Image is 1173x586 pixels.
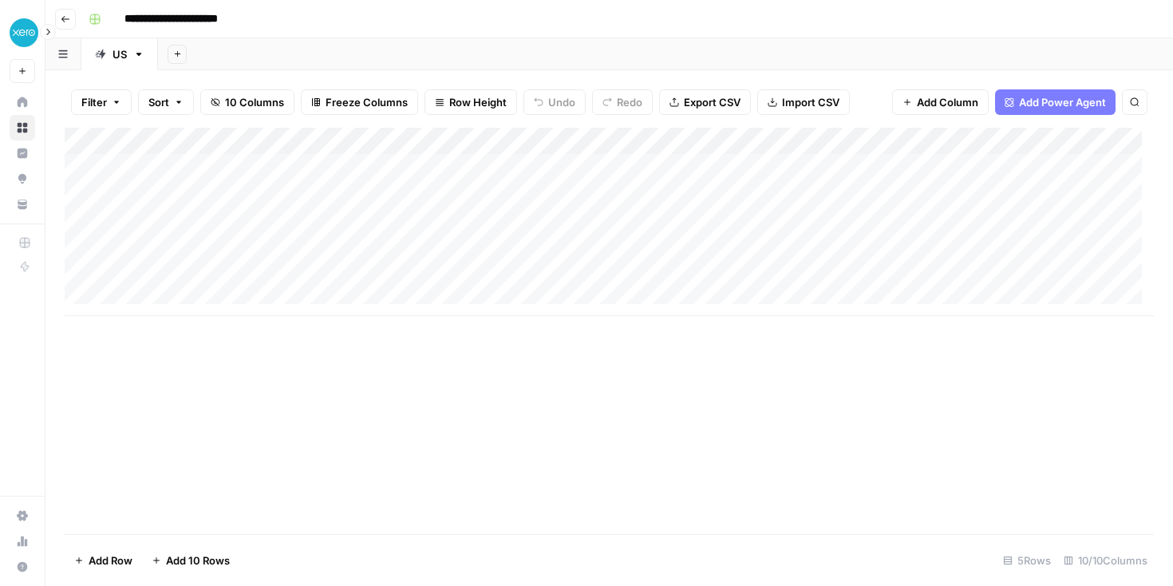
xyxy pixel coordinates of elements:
[65,548,142,573] button: Add Row
[592,89,653,115] button: Redo
[166,552,230,568] span: Add 10 Rows
[10,115,35,141] a: Browse
[113,46,127,62] div: US
[1057,548,1154,573] div: 10/10 Columns
[148,94,169,110] span: Sort
[1019,94,1106,110] span: Add Power Agent
[326,94,408,110] span: Freeze Columns
[10,166,35,192] a: Opportunities
[301,89,418,115] button: Freeze Columns
[81,38,158,70] a: US
[71,89,132,115] button: Filter
[757,89,850,115] button: Import CSV
[548,94,575,110] span: Undo
[89,552,132,568] span: Add Row
[659,89,751,115] button: Export CSV
[782,94,839,110] span: Import CSV
[10,141,35,166] a: Insights
[425,89,517,115] button: Row Height
[10,13,35,53] button: Workspace: XeroOps
[917,94,978,110] span: Add Column
[200,89,294,115] button: 10 Columns
[10,192,35,217] a: Your Data
[10,18,38,47] img: XeroOps Logo
[10,89,35,115] a: Home
[225,94,284,110] span: 10 Columns
[617,94,642,110] span: Redo
[684,94,741,110] span: Export CSV
[10,554,35,580] button: Help + Support
[81,94,107,110] span: Filter
[10,529,35,554] a: Usage
[995,89,1116,115] button: Add Power Agent
[997,548,1057,573] div: 5 Rows
[523,89,586,115] button: Undo
[892,89,989,115] button: Add Column
[138,89,194,115] button: Sort
[142,548,239,573] button: Add 10 Rows
[10,503,35,529] a: Settings
[449,94,507,110] span: Row Height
